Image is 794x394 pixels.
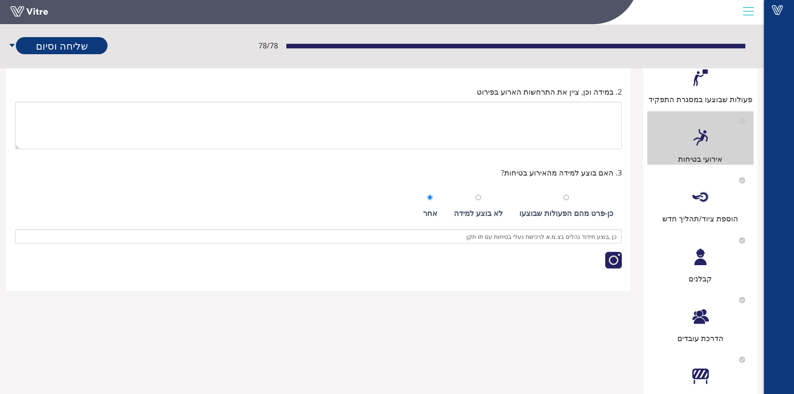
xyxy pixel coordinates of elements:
[647,273,754,284] div: קבלנים
[647,213,754,224] div: הוספת ציוד/תהליך חדש
[647,153,754,165] div: אירועי בטיחות
[477,86,622,98] span: 2. במידה וכן, ציין את התרחשות הארוע בפירוט
[423,207,437,219] div: אחר
[258,40,278,51] span: 78 / 78
[501,167,622,178] span: 3. האם בוצע למידה מהאירוע בטיחות?
[647,332,754,344] div: הדרכת עובדים
[647,93,754,105] div: פעולות שבוצעו במסגרת התפקיד
[454,207,503,219] div: לא בוצע למידה
[8,37,16,54] span: caret-down
[519,207,614,219] div: כן-פרט מהם הפעולות שבוצעו
[16,37,108,54] a: שליחה וסיום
